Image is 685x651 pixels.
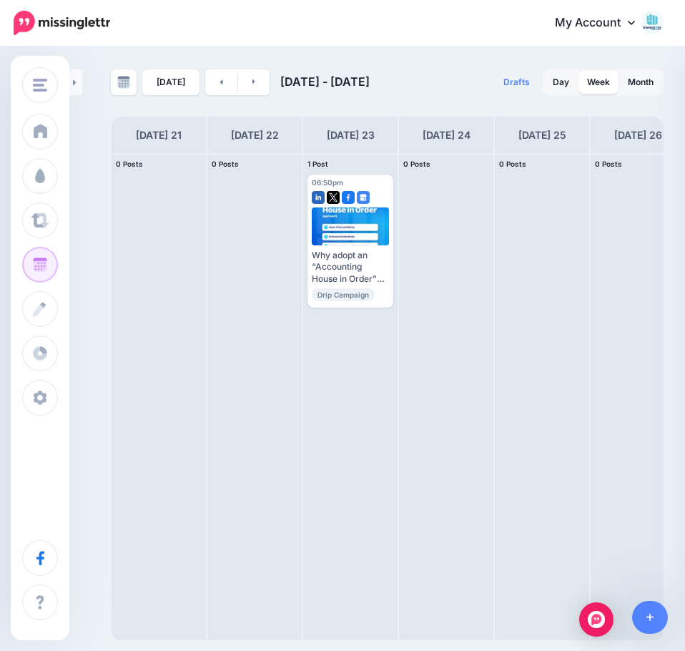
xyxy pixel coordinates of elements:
[280,74,370,89] span: [DATE] - [DATE]
[595,160,622,168] span: 0 Posts
[544,71,578,94] a: Day
[142,69,199,95] a: [DATE]
[541,6,664,41] a: My Account
[312,191,325,204] img: linkedin-square.png
[503,78,530,87] span: Drafts
[33,79,47,92] img: menu.png
[499,160,526,168] span: 0 Posts
[578,71,619,94] a: Week
[212,160,239,168] span: 0 Posts
[614,127,662,144] h4: [DATE] 26
[327,191,340,204] img: twitter-square.png
[307,160,328,168] span: 1 Post
[619,71,662,94] a: Month
[117,76,130,89] img: calendar-grey-darker.png
[518,127,566,144] h4: [DATE] 25
[357,191,370,204] img: google_business-square.png
[116,160,143,168] span: 0 Posts
[579,602,613,637] div: Open Intercom Messenger
[312,250,389,285] div: Why adopt an “Accounting House in Order” approach Read more 👉 [URL] #accountinghouseinorder #fina...
[312,288,375,301] span: Drip Campaign
[342,191,355,204] img: facebook-square.png
[231,127,279,144] h4: [DATE] 22
[423,127,470,144] h4: [DATE] 24
[136,127,182,144] h4: [DATE] 21
[312,178,343,187] span: 06:50pm
[14,11,110,35] img: Missinglettr
[403,160,430,168] span: 0 Posts
[327,127,375,144] h4: [DATE] 23
[495,69,538,95] a: Drafts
